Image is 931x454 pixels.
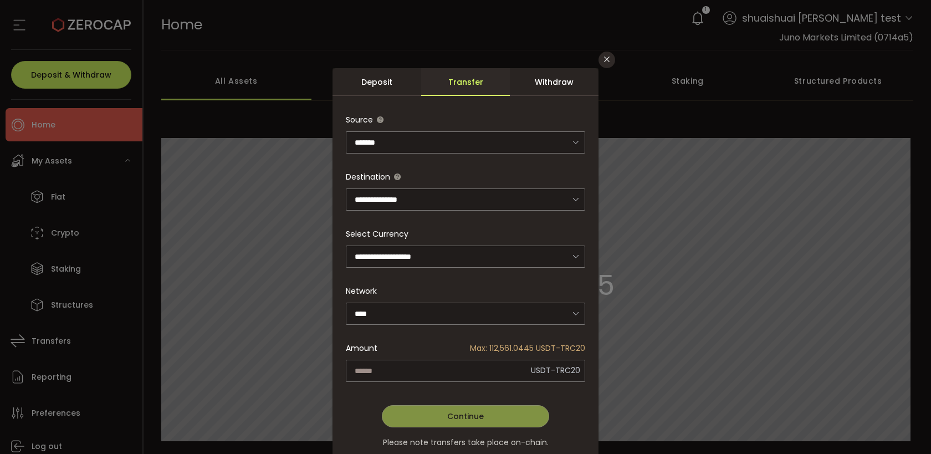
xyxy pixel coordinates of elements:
label: Select Currency [346,228,415,239]
button: Continue [382,405,549,427]
span: Source [346,114,373,125]
span: Amount [346,337,377,359]
span: Please note transfers take place on-chain. [383,437,549,448]
div: Transfer [421,68,510,96]
button: Close [598,52,615,68]
div: Withdraw [510,68,598,96]
span: Destination [346,171,390,182]
span: Max: 112,561.0445 USDT-TRC20 [470,337,585,359]
label: Network [346,285,383,297]
div: Deposit [332,68,421,96]
span: Continue [447,411,484,422]
span: USDT-TRC20 [531,365,580,376]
